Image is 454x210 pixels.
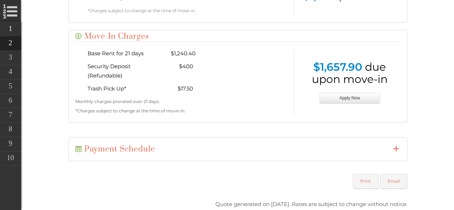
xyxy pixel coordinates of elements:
[82,49,165,58] div: Base Rent for 21 days
[68,200,407,209] p: Quote generated on [DATE] .Rates are subject to change without notice.
[75,97,288,106] p: Monthly charges prorated over 21 days.
[82,84,165,93] div: Trash Pick Up
[88,6,276,15] p: *Charges subject to change at the time of move-in.
[165,84,198,93] div: $17.50
[75,144,400,154] h4: Payment Schedule
[380,174,407,189] a: Email
[313,60,362,74] span: $1,657.90
[353,174,379,189] a: Print
[312,60,388,86] span: due upon move-in
[82,62,165,80] div: Security Deposit (Refundable)
[75,32,400,42] h4: Move-In Charges
[319,93,380,103] button: Apply Now
[165,62,198,71] div: $400
[165,49,198,58] div: $1,240.40
[75,106,288,116] p: *Charges subject to change at the time of move-in.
